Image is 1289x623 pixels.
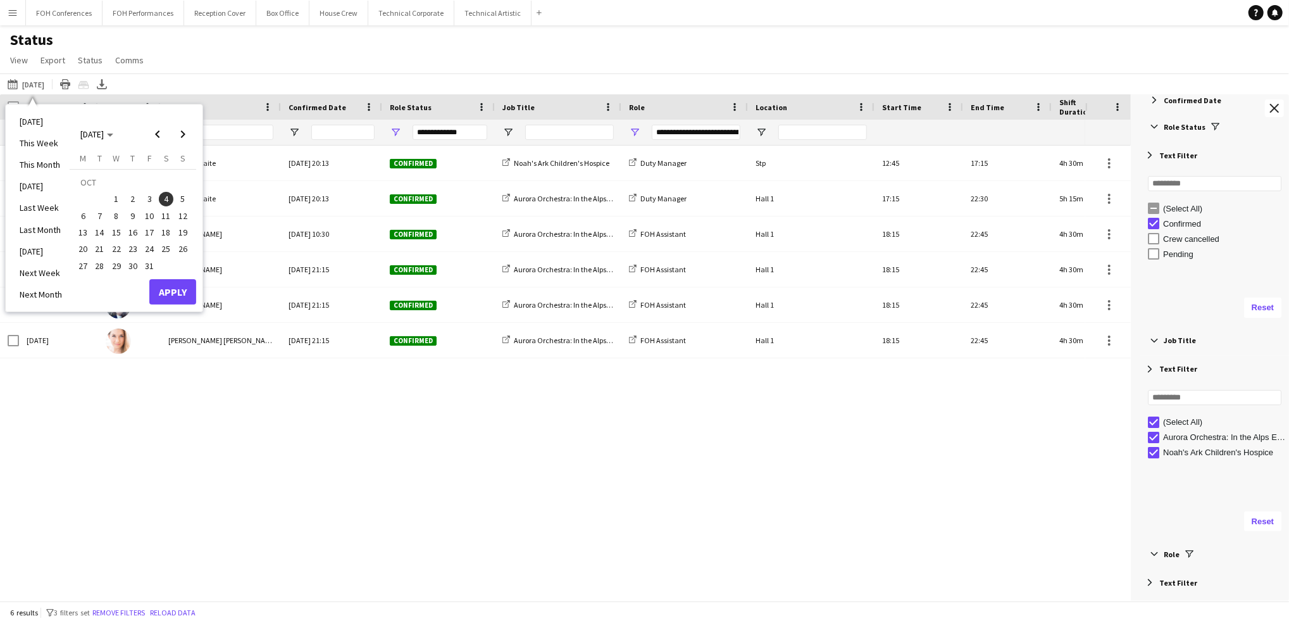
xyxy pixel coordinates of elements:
[141,224,158,241] button: 17-10-2025
[115,54,144,66] span: Comms
[97,153,102,164] span: T
[1052,146,1128,180] div: 4h 30m
[1052,252,1128,287] div: 4h 30m
[1244,512,1281,532] button: Reset
[1163,219,1285,229] div: Confirmed
[748,181,875,216] div: Hall 1
[125,208,140,223] span: 9
[90,606,147,620] button: Remove filters
[142,192,157,207] span: 3
[92,241,108,256] span: 21
[106,103,127,112] span: Photo
[629,158,687,168] a: Duty Manager
[1059,98,1105,116] span: Shift Duration
[40,54,65,66] span: Export
[875,181,963,216] div: 17:15
[75,123,118,146] button: Choose month and year
[756,127,767,138] button: Open Filter Menu
[75,258,90,274] span: 27
[1164,122,1205,132] span: Role Status
[281,323,382,358] div: [DATE] 21:15
[108,241,125,257] button: 22-10-2025
[58,77,73,92] app-action-btn: Print
[1052,323,1128,358] div: 4h 30m
[640,229,686,239] span: FOH Assistant
[125,224,141,241] button: 16-10-2025
[309,1,368,25] button: House Crew
[170,122,196,147] button: Next month
[281,217,382,251] div: [DATE] 10:30
[1163,249,1285,259] div: Pending
[142,208,157,223] span: 10
[158,191,174,207] button: 04-10-2025
[875,146,963,180] div: 12:45
[12,241,70,262] li: [DATE]
[125,257,141,274] button: 30-10-2025
[963,146,1052,180] div: 17:15
[882,103,921,112] span: Start Time
[778,125,867,140] input: Location Filter Input
[311,125,375,140] input: Confirmed Date Filter Input
[1135,543,1289,565] div: Role
[390,127,401,138] button: Open Filter Menu
[640,336,686,345] span: FOH Assistant
[12,197,70,218] li: Last Week
[54,608,90,617] span: 3 filters set
[514,158,609,168] span: Noah's Ark Children's Hospice
[1164,336,1196,345] span: Job Title
[963,287,1052,322] div: 22:45
[175,225,190,240] span: 19
[390,159,437,168] span: Confirmed
[502,158,609,168] a: Noah's Ark Children's Hospice
[1140,201,1289,261] div: Filter List
[748,252,875,287] div: Hall 1
[281,181,382,216] div: [DATE] 20:13
[875,217,963,251] div: 18:15
[12,111,70,132] li: [DATE]
[125,192,140,207] span: 2
[142,241,157,256] span: 24
[1135,329,1289,352] div: Job Title
[640,194,687,203] span: Duty Manager
[1135,89,1289,111] div: Confirmed Date
[94,77,109,92] app-action-btn: Export XLSX
[91,224,108,241] button: 14-10-2025
[75,224,91,241] button: 13-10-2025
[971,103,1004,112] span: End Time
[1148,176,1281,191] input: Search filter values
[640,158,687,168] span: Duty Manager
[454,1,532,25] button: Technical Artistic
[12,154,70,175] li: This Month
[175,208,190,223] span: 12
[106,329,131,354] img: Helen Maree Cooper
[109,241,124,256] span: 22
[158,241,174,257] button: 25-10-2025
[1163,204,1285,213] div: (Select All)
[92,258,108,274] span: 28
[963,323,1052,358] div: 22:45
[1140,415,1289,460] div: Filter List
[281,287,382,322] div: [DATE] 21:15
[748,217,875,251] div: Hall 1
[91,208,108,224] button: 07-10-2025
[145,122,170,147] button: Previous month
[108,224,125,241] button: 15-10-2025
[159,208,174,223] span: 11
[108,208,125,224] button: 08-10-2025
[184,1,256,25] button: Reception Cover
[1163,417,1285,427] div: (Select All)
[175,224,191,241] button: 19-10-2025
[289,127,300,138] button: Open Filter Menu
[109,258,124,274] span: 29
[191,125,273,140] input: Name Filter Input
[1135,115,1289,138] div: Role Status
[125,225,140,240] span: 16
[35,52,70,68] a: Export
[168,103,189,112] span: Name
[108,191,125,207] button: 01-10-2025
[390,103,432,112] span: Role Status
[629,194,687,203] a: Duty Manager
[875,323,963,358] div: 18:15
[75,241,90,256] span: 20
[125,241,140,256] span: 23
